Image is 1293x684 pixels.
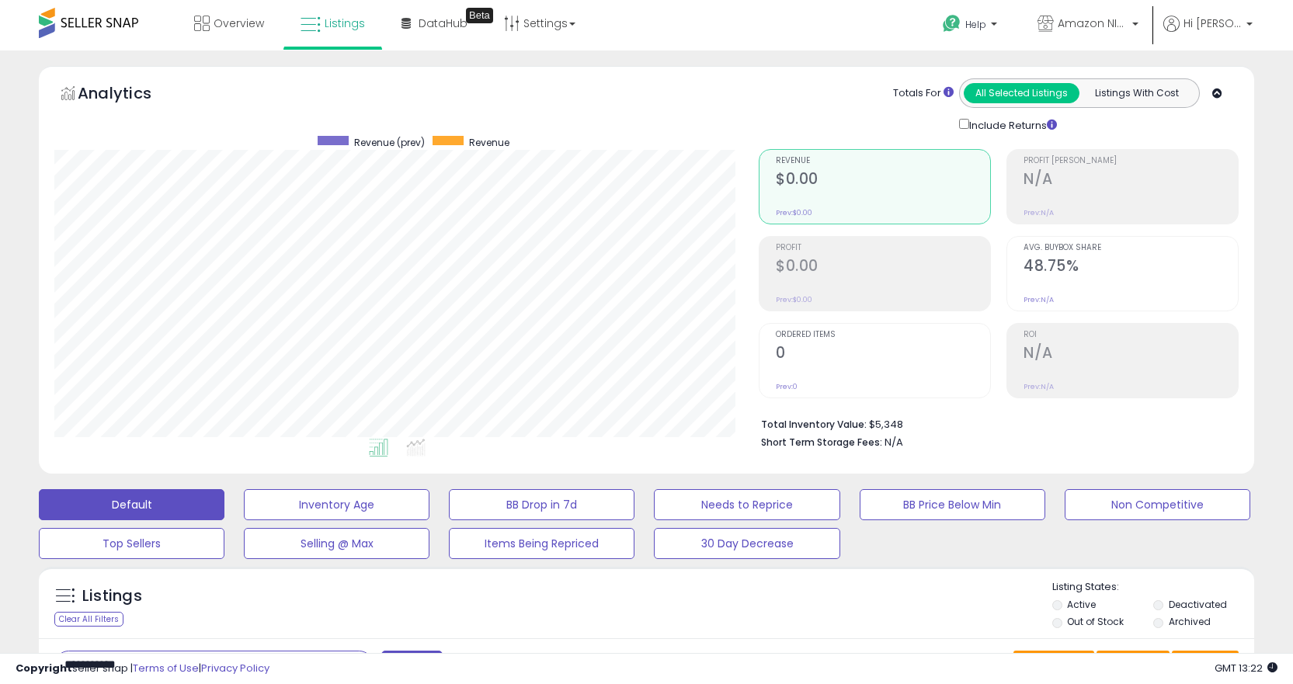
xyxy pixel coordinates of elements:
[1024,208,1054,217] small: Prev: N/A
[654,528,839,559] button: 30 Day Decrease
[39,528,224,559] button: Top Sellers
[214,16,264,31] span: Overview
[776,344,990,365] h2: 0
[965,18,986,31] span: Help
[54,612,123,627] div: Clear All Filters
[449,489,634,520] button: BB Drop in 7d
[893,86,954,101] div: Totals For
[1065,489,1250,520] button: Non Competitive
[1024,244,1238,252] span: Avg. Buybox Share
[244,489,429,520] button: Inventory Age
[776,157,990,165] span: Revenue
[381,651,442,678] button: Filters
[1024,382,1054,391] small: Prev: N/A
[776,170,990,191] h2: $0.00
[1013,651,1094,677] button: Save View
[1169,598,1227,611] label: Deactivated
[1024,295,1054,304] small: Prev: N/A
[947,116,1076,134] div: Include Returns
[654,489,839,520] button: Needs to Reprice
[1215,661,1277,675] span: 2025-10-8 13:22 GMT
[1024,170,1238,191] h2: N/A
[776,257,990,278] h2: $0.00
[776,382,798,391] small: Prev: 0
[244,528,429,559] button: Selling @ Max
[964,83,1079,103] button: All Selected Listings
[419,16,467,31] span: DataHub
[776,244,990,252] span: Profit
[16,661,72,675] strong: Copyright
[1024,331,1238,339] span: ROI
[325,16,365,31] span: Listings
[776,295,812,304] small: Prev: $0.00
[1024,344,1238,365] h2: N/A
[1184,16,1242,31] span: Hi [PERSON_NAME]
[885,435,903,450] span: N/A
[39,489,224,520] button: Default
[78,82,182,108] h5: Analytics
[1052,580,1254,595] p: Listing States:
[761,418,867,431] b: Total Inventory Value:
[1058,16,1128,31] span: Amazon NINJA
[354,136,425,149] span: Revenue (prev)
[1024,257,1238,278] h2: 48.75%
[761,414,1227,432] li: $5,348
[860,489,1045,520] button: BB Price Below Min
[1169,615,1211,628] label: Archived
[449,528,634,559] button: Items Being Repriced
[776,331,990,339] span: Ordered Items
[1067,615,1124,628] label: Out of Stock
[469,136,509,149] span: Revenue
[942,14,961,33] i: Get Help
[776,208,812,217] small: Prev: $0.00
[1024,157,1238,165] span: Profit [PERSON_NAME]
[761,436,882,449] b: Short Term Storage Fees:
[466,8,493,23] div: Tooltip anchor
[82,585,142,607] h5: Listings
[16,661,269,676] div: seller snap | |
[1097,651,1170,677] button: Columns
[1067,598,1096,611] label: Active
[930,2,1013,50] a: Help
[1172,651,1239,677] button: Actions
[1079,83,1194,103] button: Listings With Cost
[1163,16,1253,50] a: Hi [PERSON_NAME]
